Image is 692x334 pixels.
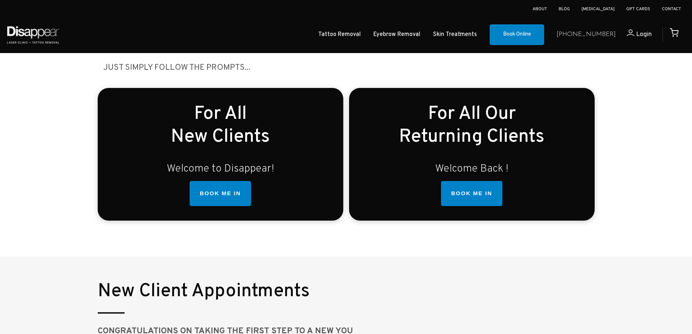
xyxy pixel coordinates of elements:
small: New Client Appointments [98,280,310,303]
a: Gift Cards [626,6,650,12]
a: Contact [662,6,681,12]
a: About [533,6,547,12]
a: Skin Treatments [433,29,477,40]
big: ... [245,63,250,73]
a: Eyebrow Removal [373,29,420,40]
a: BOOK ME IN [441,181,502,206]
a: Tattoo Removal [318,29,361,40]
a: BOOK ME IN [190,181,251,206]
small: For All Our Returning Clients [399,102,545,149]
a: [PHONE_NUMBER] [557,29,616,40]
small: For All New Clients [171,102,270,149]
a: Blog [559,6,570,12]
big: JUST SIMPLY follow the prompts [104,63,245,73]
img: Disappear - Laser Clinic and Tattoo Removal Services in Sydney, Australia [5,22,61,48]
a: Login [616,29,652,40]
span: Login [636,30,652,39]
small: Welcome to Disappear! [167,162,274,176]
a: [MEDICAL_DATA] [582,6,615,12]
a: Book Online [490,24,544,45]
small: Welcome Back ! [435,162,509,176]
